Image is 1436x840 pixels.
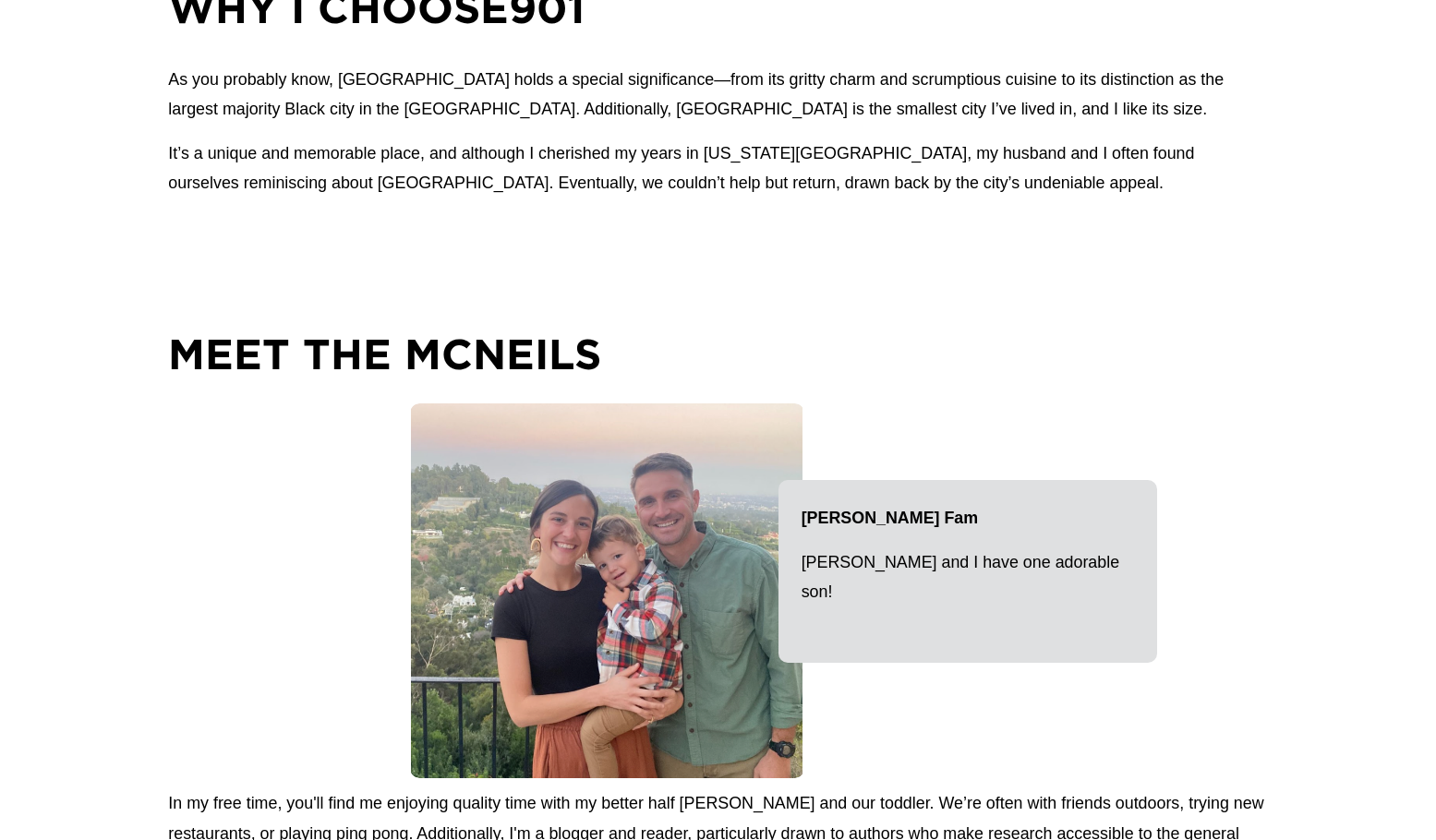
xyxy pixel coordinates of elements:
strong: [PERSON_NAME] Fam [802,509,979,527]
h2: MEET THE McNeils [168,326,1267,381]
p: As you probably know, [GEOGRAPHIC_DATA] holds a special significance—from its gritty charm and sc... [168,65,1267,124]
p: It’s a unique and memorable place, and although I cherished my years in [US_STATE][GEOGRAPHIC_DAT... [168,138,1267,198]
p: [PERSON_NAME] and I have one adorable son! [802,547,1134,606]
